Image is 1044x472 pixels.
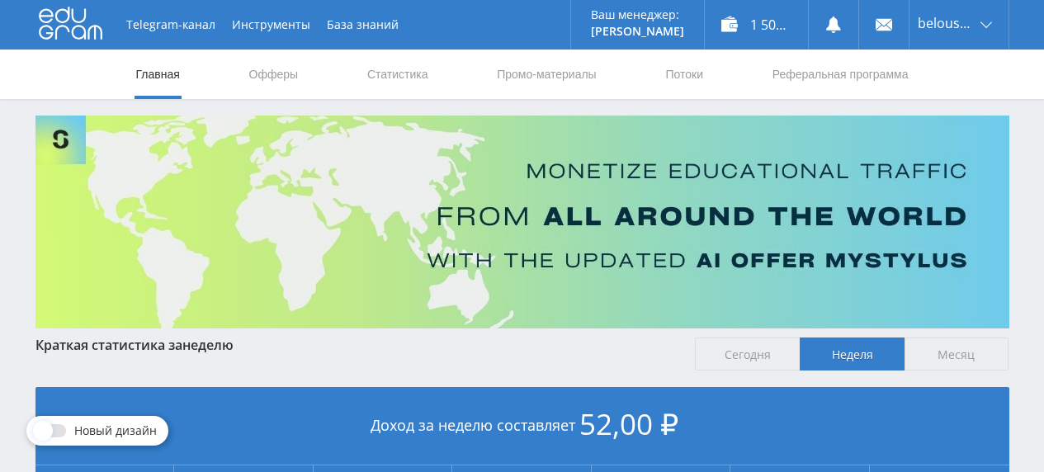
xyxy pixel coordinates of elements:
span: belousova1964 [918,17,976,30]
span: Сегодня [695,337,800,371]
p: Ваш менеджер: [591,8,684,21]
div: Краткая статистика за [35,337,679,352]
img: Banner [35,116,1009,328]
span: 52,00 ₽ [579,404,678,443]
a: Потоки [664,50,705,99]
a: Статистика [366,50,430,99]
span: Новый дизайн [74,424,157,437]
span: Месяц [905,337,1009,371]
span: Неделя [800,337,905,371]
span: неделю [182,336,234,354]
a: Реферальная программа [771,50,910,99]
div: Доход за неделю составляет [35,387,1009,465]
a: Офферы [248,50,300,99]
a: Главная [135,50,182,99]
a: Промо-материалы [495,50,598,99]
p: [PERSON_NAME] [591,25,684,38]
